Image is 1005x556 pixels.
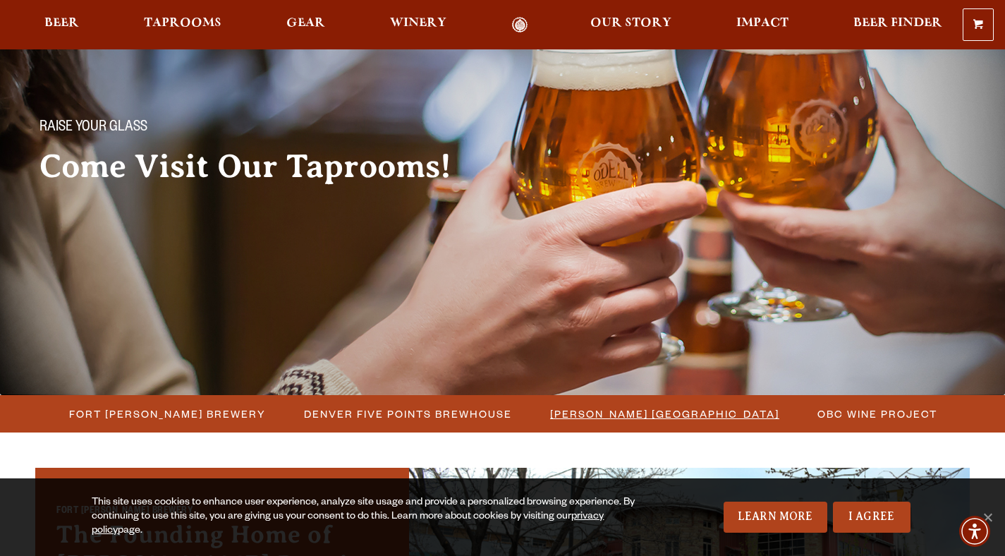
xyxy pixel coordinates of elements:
a: Beer Finder [844,17,951,33]
span: Taprooms [144,18,221,29]
a: Gear [277,17,334,33]
a: Learn More [724,502,827,533]
span: Fort [PERSON_NAME] Brewery [69,404,266,424]
h2: Come Visit Our Taprooms! [39,149,480,184]
span: [PERSON_NAME] [GEOGRAPHIC_DATA] [550,404,779,424]
a: Odell Home [493,17,546,33]
span: Our Story [590,18,671,29]
div: This site uses cookies to enhance user experience, analyze site usage and provide a personalized ... [92,496,652,538]
a: Denver Five Points Brewhouse [296,404,519,424]
div: Accessibility Menu [959,516,990,547]
a: Taprooms [135,17,231,33]
a: Beer [35,17,88,33]
span: Winery [390,18,446,29]
a: Fort [PERSON_NAME] Brewery [61,404,273,424]
a: OBC Wine Project [809,404,944,424]
span: Beer [44,18,79,29]
a: Winery [381,17,456,33]
span: Denver Five Points Brewhouse [304,404,512,424]
span: Raise your glass [39,119,147,138]
span: Gear [286,18,325,29]
span: OBC Wine Project [817,404,937,424]
span: Beer Finder [853,18,942,29]
span: Impact [736,18,788,29]
a: Our Story [581,17,681,33]
a: I Agree [833,502,910,533]
a: Impact [727,17,798,33]
a: [PERSON_NAME] [GEOGRAPHIC_DATA] [542,404,786,424]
